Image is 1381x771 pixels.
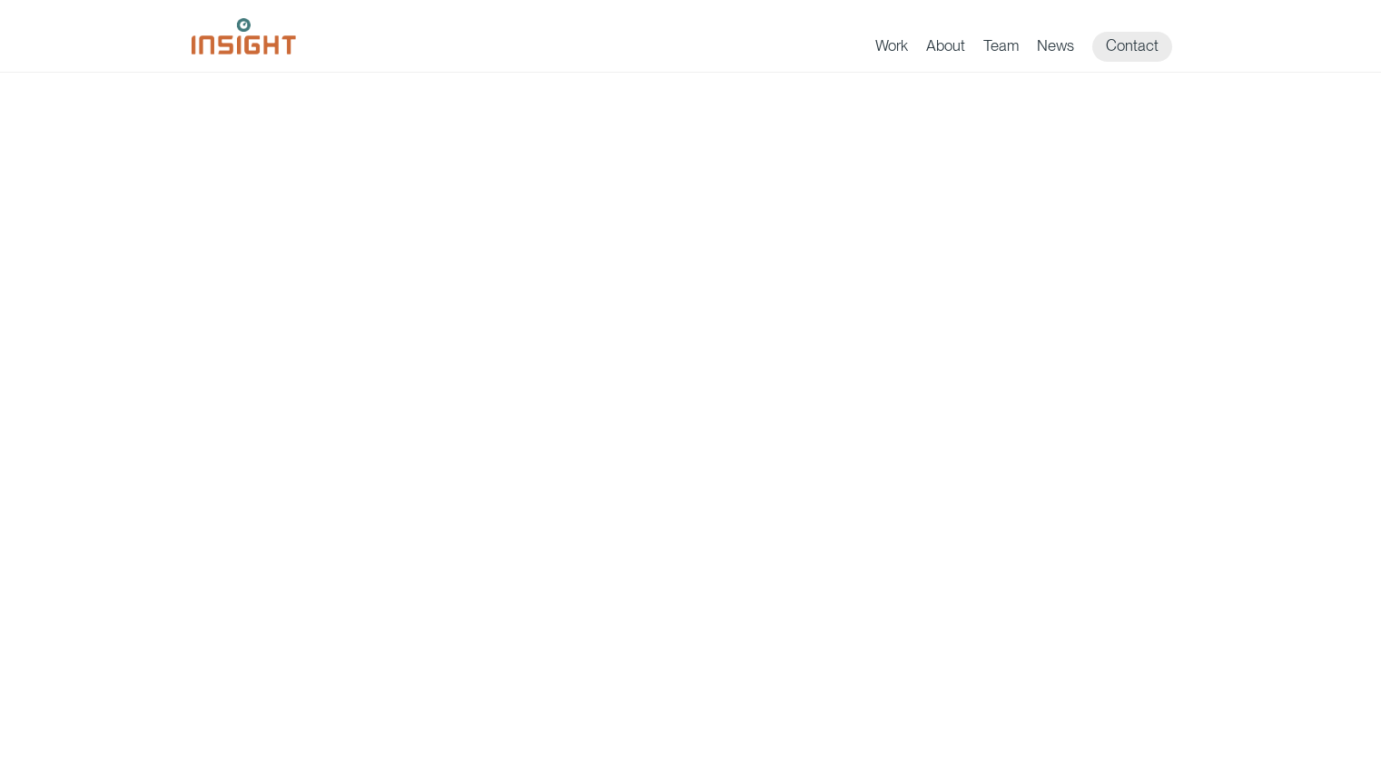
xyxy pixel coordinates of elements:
[875,36,908,62] a: Work
[875,32,1190,62] nav: primary navigation menu
[926,36,965,62] a: About
[983,36,1019,62] a: Team
[1092,32,1172,62] a: Contact
[192,18,296,54] img: Insight Marketing Design
[1037,36,1074,62] a: News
